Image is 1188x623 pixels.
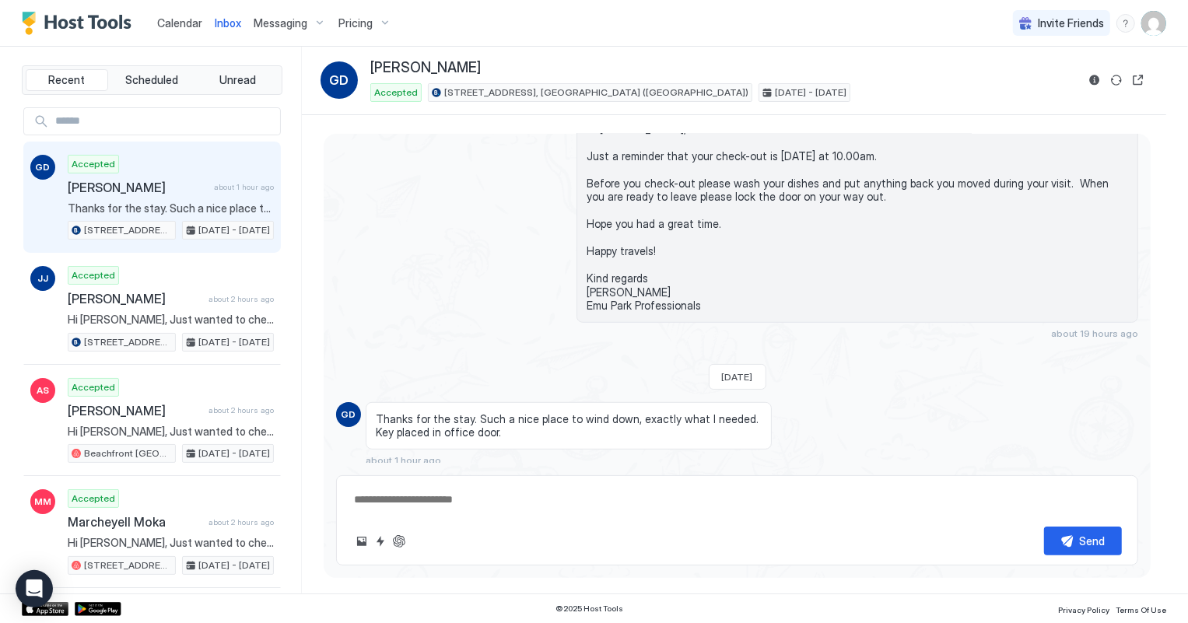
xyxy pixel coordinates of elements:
[72,268,115,282] span: Accepted
[22,12,138,35] a: Host Tools Logo
[1116,14,1135,33] div: menu
[342,408,356,422] span: GD
[1044,527,1122,555] button: Send
[198,558,270,572] span: [DATE] - [DATE]
[219,73,256,87] span: Unread
[209,405,274,415] span: about 2 hours ago
[68,201,274,215] span: Thanks for the stay. Such a nice place to wind down, exactly what I needed. Key placed in office ...
[157,16,202,30] span: Calendar
[1058,605,1109,614] span: Privacy Policy
[1116,605,1166,614] span: Terms Of Use
[75,602,121,616] a: Google Play Store
[214,182,274,192] span: about 1 hour ago
[1080,533,1106,549] div: Send
[37,271,48,285] span: JJ
[157,15,202,31] a: Calendar
[196,69,279,91] button: Unread
[84,558,172,572] span: [STREET_ADDRESS] · Kinka Kottage
[338,16,373,30] span: Pricing
[371,532,390,551] button: Quick reply
[209,517,274,527] span: about 2 hours ago
[254,16,307,30] span: Messaging
[1058,600,1109,617] a: Privacy Policy
[36,160,51,174] span: GD
[722,371,753,383] span: [DATE]
[198,446,270,460] span: [DATE] - [DATE]
[352,532,371,551] button: Upload image
[198,335,270,349] span: [DATE] - [DATE]
[22,602,68,616] a: App Store
[1085,71,1104,89] button: Reservation information
[330,71,349,89] span: GD
[72,157,115,171] span: Accepted
[1129,71,1148,89] button: Open reservation
[37,383,49,397] span: AS
[1116,600,1166,617] a: Terms Of Use
[126,73,179,87] span: Scheduled
[444,86,748,100] span: [STREET_ADDRESS], [GEOGRAPHIC_DATA] ([GEOGRAPHIC_DATA])
[1107,71,1126,89] button: Sync reservation
[68,313,274,327] span: Hi [PERSON_NAME], Just wanted to check in and make sure you have everything you need? Hope you're...
[1141,11,1166,36] div: User profile
[198,223,270,237] span: [DATE] - [DATE]
[68,536,274,550] span: Hi [PERSON_NAME], Just wanted to check in and make sure you have everything you need? Hope you're...
[587,122,1128,313] span: Hi [PERSON_NAME], Just a reminder that your check-out is [DATE] at 10.00am. Before you check-out ...
[775,86,846,100] span: [DATE] - [DATE]
[72,492,115,506] span: Accepted
[26,69,108,91] button: Recent
[68,514,202,530] span: Marcheyell Moka
[84,446,172,460] span: Beachfront [GEOGRAPHIC_DATA]
[1038,16,1104,30] span: Invite Friends
[16,570,53,607] div: Open Intercom Messenger
[390,532,408,551] button: ChatGPT Auto Reply
[68,291,202,306] span: [PERSON_NAME]
[84,223,172,237] span: [STREET_ADDRESS], [GEOGRAPHIC_DATA] ([GEOGRAPHIC_DATA])
[1051,327,1138,339] span: about 19 hours ago
[111,69,194,91] button: Scheduled
[376,412,762,439] span: Thanks for the stay. Such a nice place to wind down, exactly what I needed. Key placed in office ...
[370,59,481,77] span: [PERSON_NAME]
[215,15,241,31] a: Inbox
[68,403,202,418] span: [PERSON_NAME]
[374,86,418,100] span: Accepted
[84,335,172,349] span: [STREET_ADDRESS][PERSON_NAME]
[22,65,282,95] div: tab-group
[366,454,441,466] span: about 1 hour ago
[34,495,51,509] span: MM
[68,180,208,195] span: [PERSON_NAME]
[215,16,241,30] span: Inbox
[72,380,115,394] span: Accepted
[49,108,280,135] input: Input Field
[209,294,274,304] span: about 2 hours ago
[68,425,274,439] span: Hi [PERSON_NAME], Just wanted to check in and make sure you have everything you need? Hope you're...
[556,604,624,614] span: © 2025 Host Tools
[48,73,85,87] span: Recent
